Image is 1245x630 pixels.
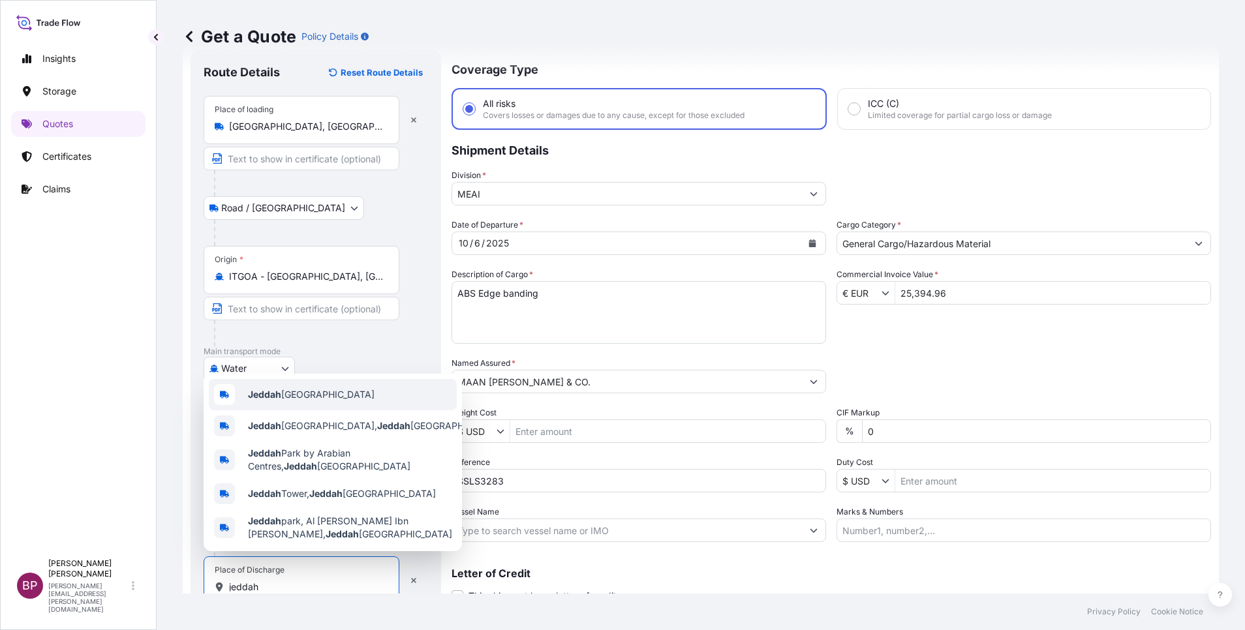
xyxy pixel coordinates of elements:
[452,406,497,419] label: Freight Cost
[469,590,617,603] span: This shipment has a letter of credit
[470,235,473,251] div: /
[837,232,1187,255] input: Select a commodity type
[802,518,825,542] button: Show suggestions
[229,580,383,593] input: Place of Discharge
[215,565,284,575] div: Place of Discharge
[895,469,1210,492] input: Enter amount
[248,447,452,473] span: Park by Arabian Centres, [GEOGRAPHIC_DATA]
[485,235,510,251] div: year,
[802,182,825,205] button: Show suggestions
[895,281,1210,305] input: Type amount
[284,460,317,472] b: Jeddah
[204,147,399,170] input: Text to appear on certificate
[868,97,899,110] span: ICC (C)
[837,406,880,419] label: CIF Markup
[229,120,383,133] input: Place of loading
[48,558,129,579] p: [PERSON_NAME] [PERSON_NAME]
[229,270,383,283] input: Origin
[377,420,410,431] b: Jeddah
[862,419,1211,443] input: Enter percentage
[204,346,428,357] p: Main transport mode
[309,488,343,499] b: Jeddah
[837,456,873,469] label: Duty Cost
[837,518,1211,542] input: Number1, number2,...
[482,235,485,251] div: /
[452,357,515,370] label: Named Assured
[204,374,462,551] div: Show suggestions
[882,286,895,299] button: Show suggestions
[802,233,823,254] button: Calendar
[452,169,486,182] label: Division
[42,183,70,196] p: Claims
[215,104,273,115] div: Place of loading
[183,26,296,47] p: Get a Quote
[452,130,1211,169] p: Shipment Details
[452,456,490,469] label: Reference
[42,117,73,130] p: Quotes
[452,505,499,518] label: Vessel Name
[483,97,515,110] span: All risks
[248,419,504,432] span: [GEOGRAPHIC_DATA], [GEOGRAPHIC_DATA]
[22,579,38,592] span: BP
[882,474,895,487] button: Show suggestions
[837,281,882,305] input: Commercial Invoice Value
[248,515,281,526] b: Jeddah
[837,505,903,518] label: Marks & Numbers
[1187,232,1210,255] button: Show suggestions
[248,515,452,541] span: park, Al [PERSON_NAME] Ibn [PERSON_NAME], [GEOGRAPHIC_DATA]
[48,582,129,613] p: [PERSON_NAME][EMAIL_ADDRESS][PERSON_NAME][DOMAIN_NAME]
[248,389,281,400] b: Jeddah
[497,425,510,438] button: Show suggestions
[326,528,359,539] b: Jeddah
[452,518,802,542] input: Type to search vessel name or IMO
[215,254,243,265] div: Origin
[473,235,482,251] div: day,
[248,488,281,499] b: Jeddah
[452,370,802,393] input: Full name
[837,469,882,492] input: Duty Cost
[452,268,533,281] label: Description of Cargo
[452,182,802,205] input: Type to search division
[42,52,76,65] p: Insights
[452,419,497,443] input: Freight Cost
[837,218,901,232] label: Cargo Category
[42,85,76,98] p: Storage
[204,357,295,380] button: Select transport
[204,297,399,320] input: Text to appear on certificate
[457,235,470,251] div: month,
[510,419,825,443] input: Enter amount
[248,420,281,431] b: Jeddah
[1151,607,1203,617] p: Cookie Notice
[248,447,281,458] b: Jeddah
[248,388,375,401] span: [GEOGRAPHIC_DATA]
[802,370,825,393] button: Show suggestions
[452,469,826,492] input: Your internal reference
[452,568,1211,578] p: Letter of Credit
[868,110,1052,121] span: Limited coverage for partial cargo loss or damage
[301,30,358,43] p: Policy Details
[837,268,938,281] label: Commercial Invoice Value
[204,196,364,220] button: Select transport
[221,202,345,215] span: Road / [GEOGRAPHIC_DATA]
[837,419,862,443] div: %
[221,362,247,375] span: Water
[483,110,745,121] span: Covers losses or damages due to any cause, except for those excluded
[42,150,91,163] p: Certificates
[452,218,523,232] span: Date of Departure
[1087,607,1141,617] p: Privacy Policy
[248,487,436,500] span: Tower, [GEOGRAPHIC_DATA]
